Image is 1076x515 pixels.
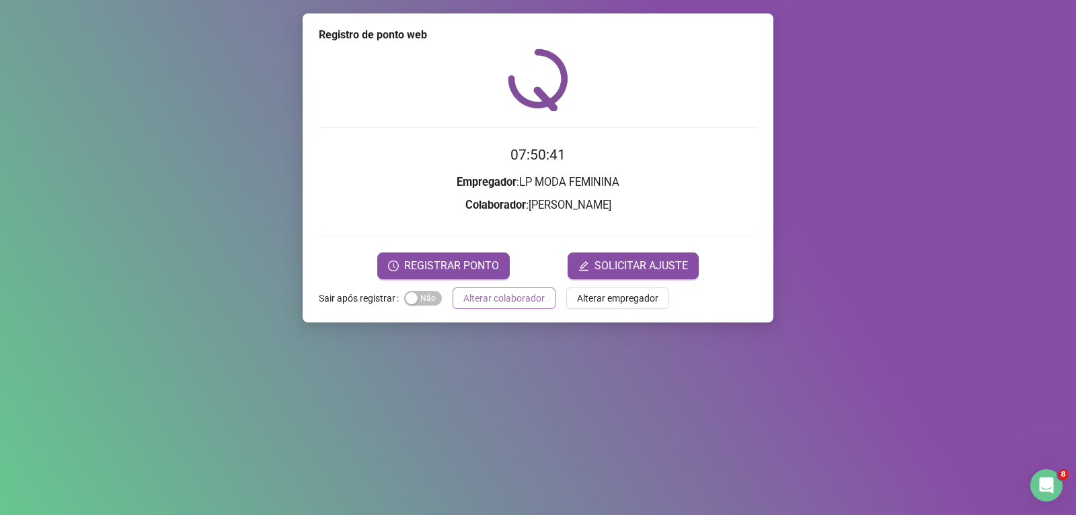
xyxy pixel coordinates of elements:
img: QRPoint [508,48,568,111]
button: Alterar empregador [566,287,669,309]
button: REGISTRAR PONTO [377,252,510,279]
span: edit [578,261,589,271]
button: editSOLICITAR AJUSTE [568,252,699,279]
button: Alterar colaborador [453,287,555,309]
h3: : LP MODA FEMININA [319,174,757,191]
span: Alterar empregador [577,291,658,306]
iframe: Intercom live chat [1030,469,1063,502]
label: Sair após registrar [319,287,404,309]
div: Registro de ponto web [319,27,757,43]
span: Alterar colaborador [463,291,545,306]
span: clock-circle [388,261,399,271]
span: 8 [1058,469,1069,480]
span: SOLICITAR AJUSTE [594,258,688,274]
span: REGISTRAR PONTO [404,258,499,274]
strong: Colaborador [465,199,526,211]
time: 07:50:41 [510,147,566,163]
strong: Empregador [457,176,516,188]
h3: : [PERSON_NAME] [319,197,757,214]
